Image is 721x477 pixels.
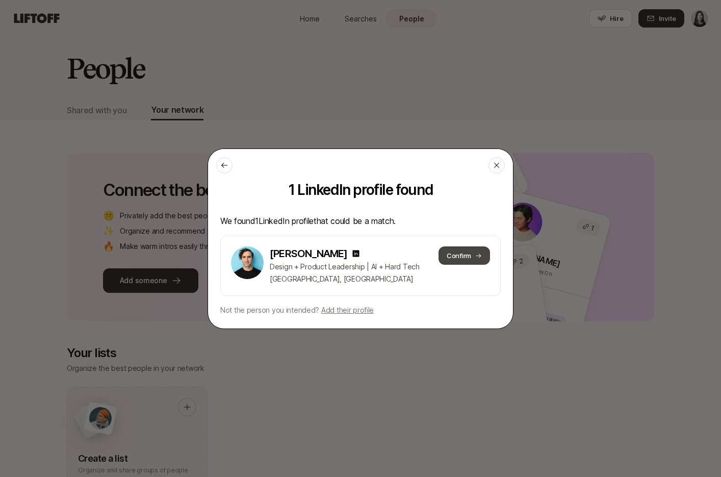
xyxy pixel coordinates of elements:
[220,214,501,228] p: We found 1 LinkedIn profile that could be a match.
[270,273,420,285] p: [GEOGRAPHIC_DATA], [GEOGRAPHIC_DATA]
[321,306,374,314] span: Add their profile
[270,246,348,261] p: [PERSON_NAME]
[270,261,420,273] p: Design + Product Leadership | AI + Hard Tech
[231,246,264,279] img: 1753298812761
[220,182,501,198] p: 1 LinkedIn profile found
[439,246,490,265] button: Confirm
[220,304,501,316] p: Not the person you intended?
